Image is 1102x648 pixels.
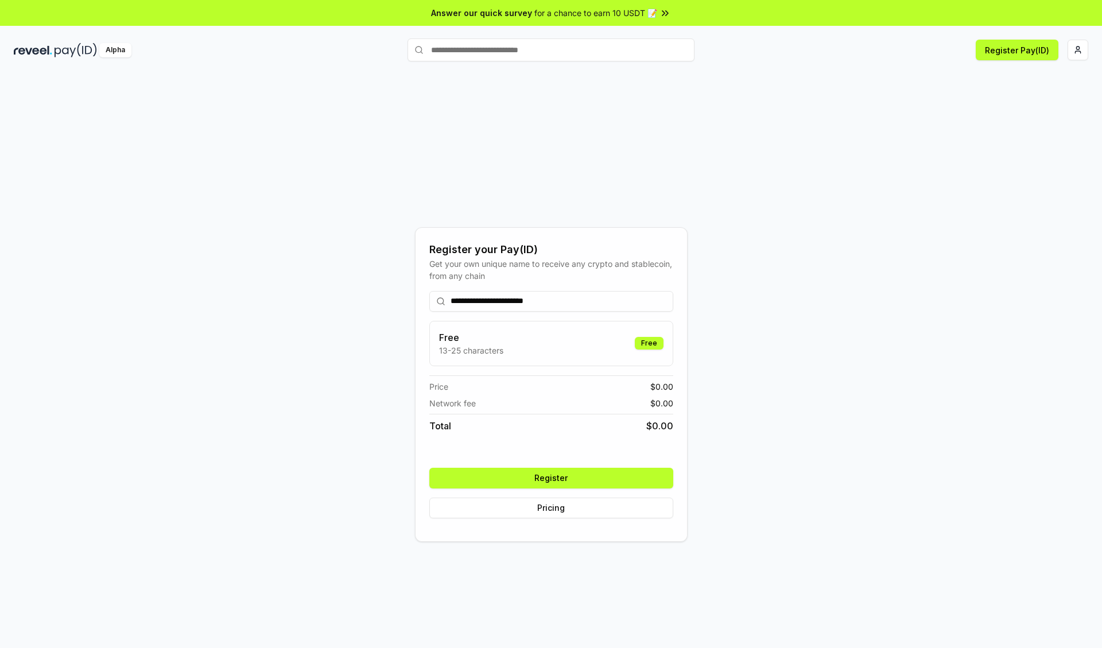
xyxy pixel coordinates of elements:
[429,397,476,409] span: Network fee
[650,381,673,393] span: $ 0.00
[429,498,673,518] button: Pricing
[646,419,673,433] span: $ 0.00
[650,397,673,409] span: $ 0.00
[429,468,673,488] button: Register
[55,43,97,57] img: pay_id
[429,242,673,258] div: Register your Pay(ID)
[439,331,503,344] h3: Free
[431,7,532,19] span: Answer our quick survey
[534,7,657,19] span: for a chance to earn 10 USDT 📝
[429,258,673,282] div: Get your own unique name to receive any crypto and stablecoin, from any chain
[429,381,448,393] span: Price
[429,419,451,433] span: Total
[99,43,131,57] div: Alpha
[439,344,503,356] p: 13-25 characters
[635,337,663,350] div: Free
[976,40,1058,60] button: Register Pay(ID)
[14,43,52,57] img: reveel_dark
